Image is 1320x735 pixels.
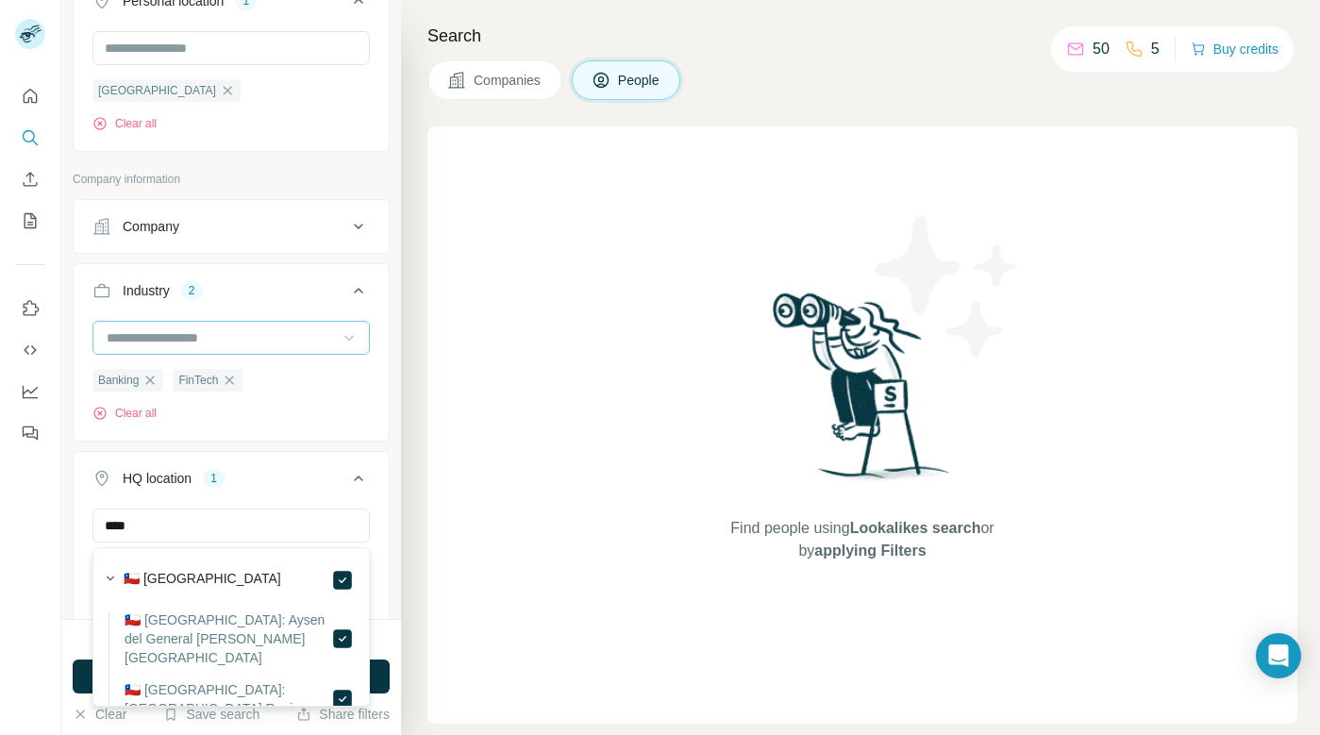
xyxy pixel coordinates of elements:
span: Find people using or by [711,517,1013,562]
button: Use Surfe API [15,333,45,367]
button: Dashboard [15,375,45,409]
button: Use Surfe on LinkedIn [15,292,45,326]
label: 🇨🇱 [GEOGRAPHIC_DATA] [124,569,281,592]
button: Enrich CSV [15,162,45,196]
span: Companies [474,71,543,90]
img: Surfe Illustration - Woman searching with binoculars [764,288,961,498]
button: Quick start [15,79,45,113]
button: Run search [73,660,390,693]
button: Share filters [296,705,390,724]
button: My lists [15,204,45,238]
button: Clear [73,705,126,724]
p: 50 [1093,38,1110,60]
span: Lookalikes search [850,520,981,536]
div: Industry [123,281,170,300]
button: Buy credits [1191,36,1278,62]
img: Avatar [15,19,45,49]
button: Company [74,204,389,249]
button: Clear all [92,405,157,422]
div: 2 [181,282,203,299]
div: 1 [203,470,225,487]
button: Search [15,121,45,155]
div: Company [123,217,179,236]
button: Save search [163,705,259,724]
button: Industry2 [74,268,389,321]
span: People [618,71,661,90]
img: Surfe Illustration - Stars [862,202,1032,372]
span: [GEOGRAPHIC_DATA] [98,82,216,99]
label: 🇨🇱 [GEOGRAPHIC_DATA]: Aysen del General [PERSON_NAME][GEOGRAPHIC_DATA] [125,610,331,667]
h4: Search [427,23,1297,49]
label: 🇨🇱 [GEOGRAPHIC_DATA]: [GEOGRAPHIC_DATA] Region [125,680,331,718]
span: applying Filters [814,543,926,559]
p: Company information [73,171,390,188]
div: HQ location [123,469,192,488]
span: Banking [98,372,139,389]
button: HQ location1 [74,456,389,509]
button: Clear all [92,115,157,132]
button: Feedback [15,416,45,450]
span: FinTech [178,372,218,389]
div: Open Intercom Messenger [1256,633,1301,678]
p: 5 [1151,38,1160,60]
